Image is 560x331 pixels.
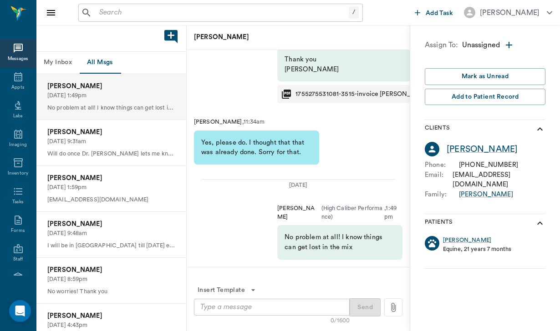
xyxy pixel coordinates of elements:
div: Labs [13,113,23,120]
p: ( High Caliber Performance ) [319,204,385,221]
p: [PERSON_NAME] [47,81,175,91]
div: [DATE] [201,181,395,190]
p: [DATE] 8:59pm [47,275,175,284]
p: Email : [425,170,453,190]
p: No problem at all! I know things can get lost in the mix [47,104,175,112]
p: [PERSON_NAME] [47,311,175,321]
p: I will be in [GEOGRAPHIC_DATA] till [DATE] evening and have calls and work through next week - I ... [47,241,175,250]
p: Family : [425,190,459,200]
p: [DATE] 4:43pm [47,321,175,330]
p: Clients [425,124,450,135]
p: [DATE] 9:31am [47,137,175,146]
button: Insert Template [194,282,260,299]
div: No problem at all! I know things can get lost in the mix [277,225,402,259]
button: All Msgs [79,52,120,74]
p: Phone : [425,160,459,170]
div: Imaging [9,141,27,148]
p: Patients [425,218,453,229]
div: Forms [11,227,25,234]
p: [EMAIL_ADDRESS][DOMAIN_NAME] [47,196,175,204]
div: Unassigned [462,40,545,54]
button: [PERSON_NAME] [457,4,560,21]
div: / [349,6,359,19]
div: 1755275531081-3515-invoice [PERSON_NAME] 07:21:25-32.pdf [295,90,467,99]
p: [PERSON_NAME] [194,118,242,126]
a: [PERSON_NAME] [447,143,518,156]
button: Add to Patient Record [425,89,545,105]
a: [PERSON_NAME] [443,236,491,245]
p: No worries! Thank you [47,287,175,296]
p: [DATE] 1:59pm [47,183,175,192]
div: Appts [11,84,24,91]
div: [PERSON_NAME] [480,7,540,18]
p: [DATE] 9:48am [47,229,175,238]
svg: show more [535,124,545,135]
div: Inventory [8,170,28,177]
div: Tasks [12,199,24,206]
p: [PERSON_NAME] [47,127,175,137]
button: My Inbox [36,52,79,74]
div: 0/1600 [331,316,350,325]
p: [PERSON_NAME] [194,32,399,42]
p: Assign To: [425,40,458,54]
p: Equine, 21 years 7 months [443,245,511,254]
button: Mark as Unread [425,68,545,85]
div: Message tabs [36,52,186,74]
div: Yes, please do. I thought that that was already done. Sorry for that. [194,130,319,165]
a: 1755275531081-3515-invoice [PERSON_NAME] 07:21:25-32.pdf [277,85,471,103]
p: [PERSON_NAME] [47,173,175,183]
p: [PERSON_NAME] [277,204,319,221]
p: Will do once Dr. [PERSON_NAME] lets me know a time. [47,150,175,158]
input: Search [96,6,349,19]
p: [PERSON_NAME] [47,265,175,275]
div: [PHONE_NUMBER] [459,160,518,170]
div: Staff [13,256,23,263]
div: Open Intercom Messenger [9,300,31,322]
button: Add Task [411,4,457,21]
p: [DATE] 1:49pm [47,91,175,100]
p: , 1:49pm [384,204,402,221]
p: [PERSON_NAME] [47,219,175,229]
p: , 11:34am [242,118,265,126]
a: [PERSON_NAME] [459,190,513,200]
div: [EMAIL_ADDRESS][DOMAIN_NAME] [453,170,545,190]
div: Messages [8,55,29,62]
button: Close drawer [42,4,60,22]
svg: show more [535,218,545,229]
